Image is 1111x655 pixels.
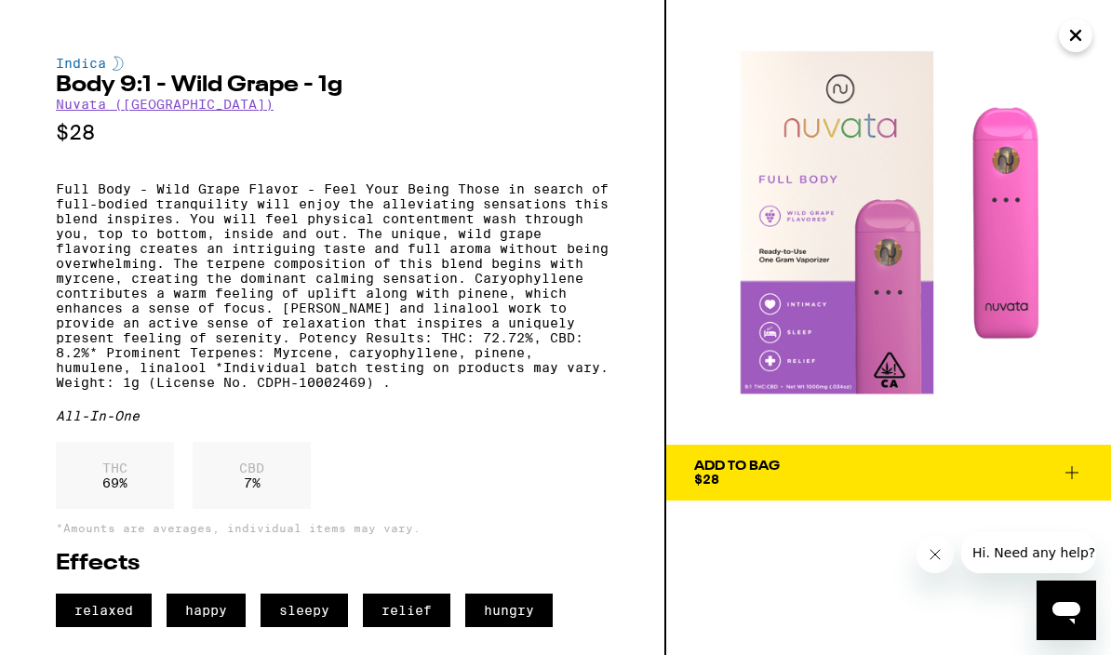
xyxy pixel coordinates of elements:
[56,594,152,627] span: relaxed
[102,461,127,475] p: THC
[56,408,609,423] div: All-In-One
[261,594,348,627] span: sleepy
[56,74,609,97] h2: Body 9:1 - Wild Grape - 1g
[363,594,450,627] span: relief
[56,181,609,390] p: Full Body - Wild Grape Flavor - Feel Your Being Those in search of full-bodied tranquility will e...
[56,121,609,144] p: $28
[239,461,264,475] p: CBD
[113,56,124,71] img: indicaColor.svg
[694,460,780,473] div: Add To Bag
[56,97,274,112] a: Nuvata ([GEOGRAPHIC_DATA])
[961,532,1096,573] iframe: Message from company
[1059,19,1092,52] button: Close
[465,594,553,627] span: hungry
[56,442,174,509] div: 69 %
[694,472,719,487] span: $28
[167,594,246,627] span: happy
[193,442,311,509] div: 7 %
[56,522,609,534] p: *Amounts are averages, individual items may vary.
[56,56,609,71] div: Indica
[1037,581,1096,640] iframe: Button to launch messaging window
[917,536,954,573] iframe: Close message
[56,553,609,575] h2: Effects
[666,445,1111,501] button: Add To Bag$28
